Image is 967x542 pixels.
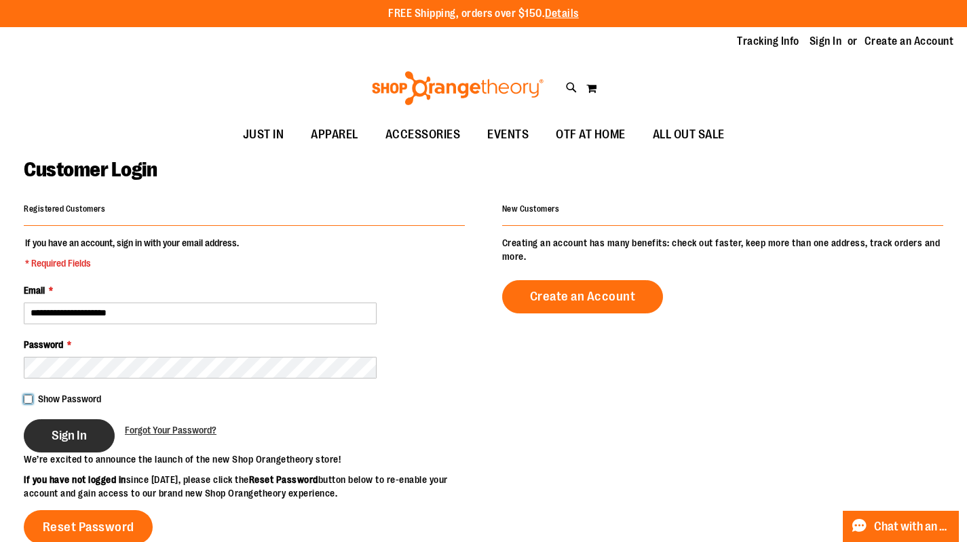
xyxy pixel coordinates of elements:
[737,34,799,49] a: Tracking Info
[502,236,943,263] p: Creating an account has many benefits: check out faster, keep more than one address, track orders...
[43,520,134,535] span: Reset Password
[556,119,626,150] span: OTF AT HOME
[24,158,157,181] span: Customer Login
[653,119,725,150] span: ALL OUT SALE
[311,119,358,150] span: APPAREL
[385,119,461,150] span: ACCESSORIES
[545,7,579,20] a: Details
[502,280,664,313] a: Create an Account
[388,6,579,22] p: FREE Shipping, orders over $150.
[125,425,216,435] span: Forgot Your Password?
[243,119,284,150] span: JUST IN
[24,339,63,350] span: Password
[370,71,546,105] img: Shop Orangetheory
[24,236,240,270] legend: If you have an account, sign in with your email address.
[874,520,951,533] span: Chat with an Expert
[810,34,842,49] a: Sign In
[24,285,45,296] span: Email
[25,256,239,270] span: * Required Fields
[38,393,101,404] span: Show Password
[52,428,87,443] span: Sign In
[125,423,216,437] a: Forgot Your Password?
[502,204,560,214] strong: New Customers
[249,474,318,485] strong: Reset Password
[843,511,960,542] button: Chat with an Expert
[24,473,484,500] p: since [DATE], please click the button below to re-enable your account and gain access to our bran...
[24,474,126,485] strong: If you have not logged in
[24,419,115,452] button: Sign In
[24,452,484,466] p: We’re excited to announce the launch of the new Shop Orangetheory store!
[530,289,636,304] span: Create an Account
[865,34,954,49] a: Create an Account
[24,204,105,214] strong: Registered Customers
[487,119,529,150] span: EVENTS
